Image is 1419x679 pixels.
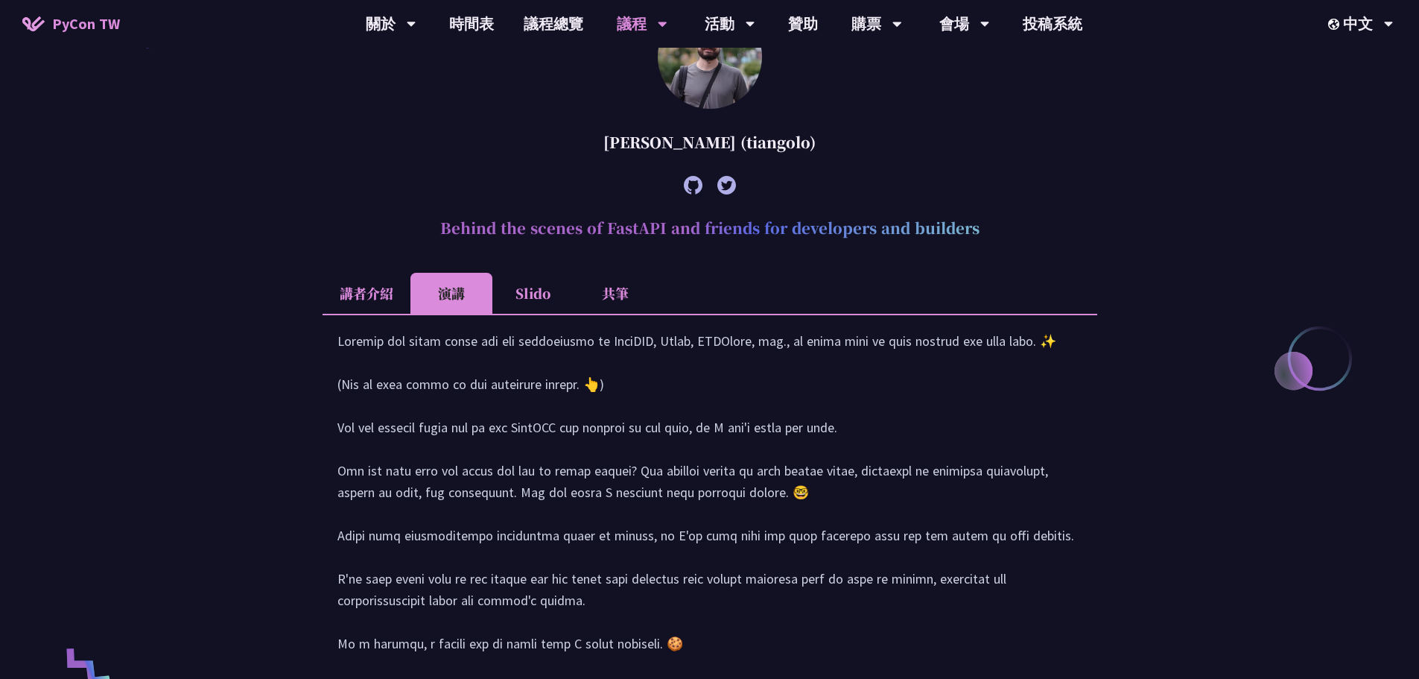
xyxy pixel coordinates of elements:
li: 共筆 [574,273,656,314]
img: Sebastián Ramírez (tiangolo) [658,4,762,109]
div: [PERSON_NAME] (tiangolo) [323,120,1097,165]
span: PyCon TW [52,13,120,35]
h2: Behind the scenes of FastAPI and friends for developers and builders [323,206,1097,250]
li: 講者介紹 [323,273,410,314]
img: Home icon of PyCon TW 2025 [22,16,45,31]
li: 演講 [410,273,492,314]
li: Slido [492,273,574,314]
img: Locale Icon [1328,19,1343,30]
a: PyCon TW [7,5,135,42]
